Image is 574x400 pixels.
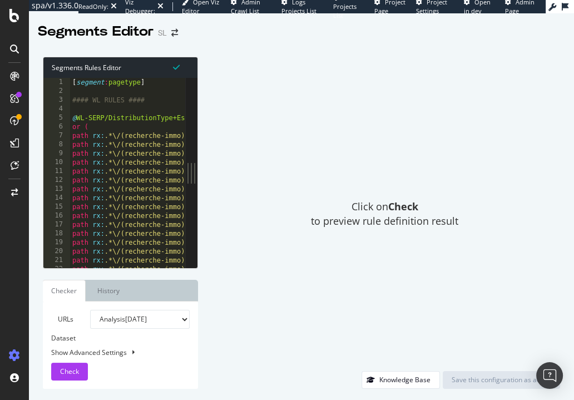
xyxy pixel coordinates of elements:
span: Click on to preview rule definition result [311,200,458,228]
div: 15 [43,203,70,211]
div: 11 [43,167,70,176]
strong: Check [388,200,418,213]
div: 3 [43,96,70,105]
div: 5 [43,113,70,122]
div: Show Advanced Settings [43,348,181,357]
button: Save this configuration as active [443,371,560,389]
div: 19 [43,238,70,247]
div: 21 [43,256,70,265]
a: Knowledge Base [362,375,440,384]
a: Checker [43,280,86,302]
div: 22 [43,265,70,274]
div: 10 [43,158,70,167]
div: 1 [43,78,70,87]
div: Open Intercom Messenger [536,362,563,389]
div: 4 [43,105,70,113]
div: 2 [43,87,70,96]
div: 20 [43,247,70,256]
div: 6 [43,122,70,131]
span: Projects List [333,2,357,19]
button: Knowledge Base [362,371,440,389]
div: SL [158,27,167,38]
div: 9 [43,149,70,158]
div: Segments Rules Editor [43,57,197,78]
div: Save this configuration as active [452,375,551,384]
div: 8 [43,140,70,149]
div: 16 [43,211,70,220]
div: 14 [43,194,70,203]
a: History [88,280,128,302]
div: ReadOnly: [78,2,108,11]
div: 7 [43,131,70,140]
span: Syntax is valid [173,62,180,72]
div: 12 [43,176,70,185]
span: Check [60,367,79,376]
div: Knowledge Base [379,375,430,384]
div: 17 [43,220,70,229]
div: 13 [43,185,70,194]
div: arrow-right-arrow-left [171,29,178,37]
button: Check [51,363,88,381]
div: Segments Editor [38,22,154,41]
div: 18 [43,229,70,238]
label: URLs Dataset [43,310,82,348]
